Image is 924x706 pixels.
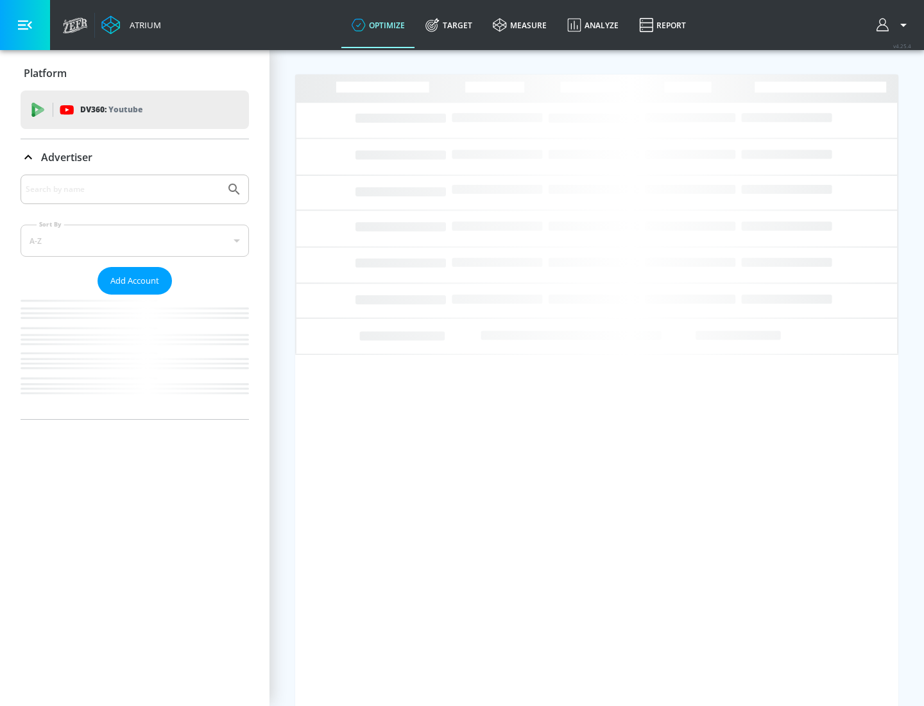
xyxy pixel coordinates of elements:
span: v 4.25.4 [893,42,911,49]
a: measure [483,2,557,48]
div: Atrium [124,19,161,31]
a: Report [629,2,696,48]
a: optimize [341,2,415,48]
div: Advertiser [21,139,249,175]
a: Atrium [101,15,161,35]
button: Add Account [98,267,172,295]
p: Platform [24,66,67,80]
a: Analyze [557,2,629,48]
p: Youtube [108,103,142,116]
p: DV360: [80,103,142,117]
div: A-Z [21,225,249,257]
div: Platform [21,55,249,91]
div: DV360: Youtube [21,90,249,129]
label: Sort By [37,220,64,228]
span: Add Account [110,273,159,288]
a: Target [415,2,483,48]
input: Search by name [26,181,220,198]
nav: list of Advertiser [21,295,249,419]
div: Advertiser [21,175,249,419]
p: Advertiser [41,150,92,164]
